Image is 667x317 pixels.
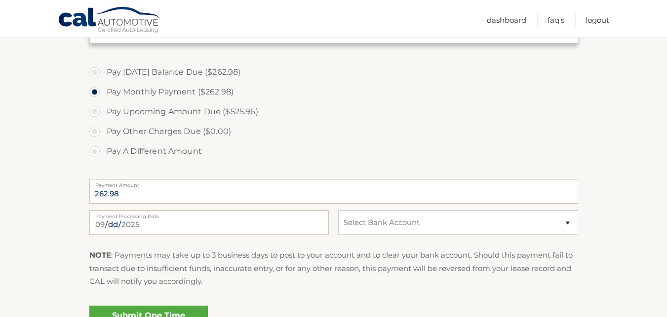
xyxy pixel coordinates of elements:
label: Payment Processing Date [89,210,329,218]
label: Pay [DATE] Balance Due ($262.98) [89,62,578,82]
label: Pay Monthly Payment ($262.98) [89,82,578,102]
label: Pay Other Charges Due ($0.00) [89,122,578,141]
a: FAQ's [548,12,564,28]
p: : Payments may take up to 3 business days to post to your account and to clear your bank account.... [89,249,578,288]
label: Pay A Different Amount [89,141,578,161]
a: Dashboard [487,12,526,28]
input: Payment Date [89,210,329,235]
strong: NOTE [89,250,111,260]
input: Payment Amount [89,179,578,204]
label: Payment Amount [89,179,578,187]
label: Pay Upcoming Amount Due ($525.96) [89,102,578,122]
a: Cal Automotive [58,6,161,35]
a: Logout [586,12,609,28]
